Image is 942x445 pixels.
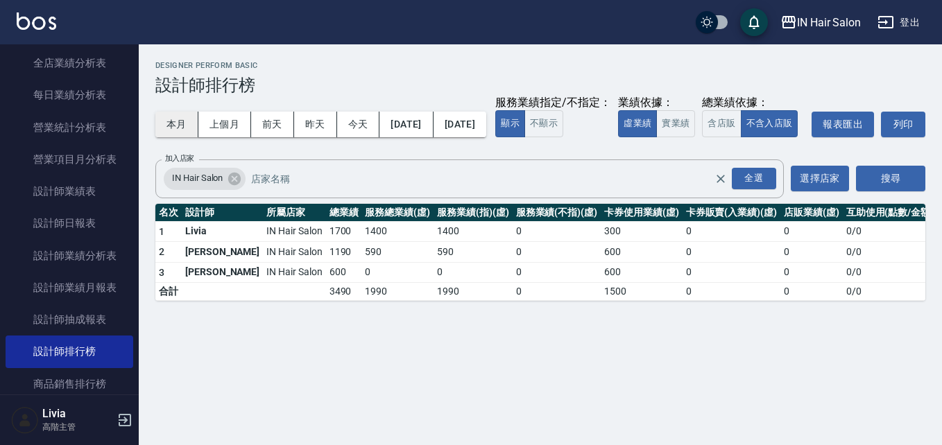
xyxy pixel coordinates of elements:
[601,262,683,283] td: 600
[513,242,601,263] td: 0
[326,221,362,242] td: 1700
[263,204,325,222] th: 所屬店家
[6,79,133,111] a: 每日業績分析表
[618,110,657,137] button: 虛業績
[182,242,263,263] td: [PERSON_NAME]
[155,204,937,302] table: a dense table
[326,204,362,222] th: 總業績
[155,61,925,70] h2: Designer Perform Basic
[182,221,263,242] td: Livia
[263,242,325,263] td: IN Hair Salon
[326,283,362,301] td: 3490
[729,165,779,192] button: Open
[326,262,362,283] td: 600
[656,110,695,137] button: 實業績
[775,8,866,37] button: IN Hair Salon
[843,283,937,301] td: 0 / 0
[42,407,113,421] h5: Livia
[601,221,683,242] td: 300
[263,221,325,242] td: IN Hair Salon
[6,272,133,304] a: 設計師業績月報表
[17,12,56,30] img: Logo
[513,283,601,301] td: 0
[361,262,434,283] td: 0
[843,221,937,242] td: 0 / 0
[797,14,861,31] div: IN Hair Salon
[6,175,133,207] a: 設計師業績表
[6,112,133,143] a: 營業統計分析表
[856,166,925,191] button: 搜尋
[872,10,925,35] button: 登出
[182,262,263,283] td: [PERSON_NAME]
[248,166,738,191] input: 店家名稱
[780,242,843,263] td: 0
[263,262,325,283] td: IN Hair Salon
[434,112,486,137] button: [DATE]
[42,421,113,433] p: 高階主管
[881,112,925,137] button: 列印
[159,226,164,237] span: 1
[6,368,133,400] a: 商品銷售排行榜
[495,110,525,137] button: 顯示
[434,262,513,283] td: 0
[495,96,611,110] div: 服務業績指定/不指定：
[843,262,937,283] td: 0 / 0
[361,204,434,222] th: 服務總業績(虛)
[601,204,683,222] th: 卡券使用業績(虛)
[6,304,133,335] a: 設計師抽成報表
[843,242,937,263] td: 0 / 0
[6,335,133,367] a: 設計師排行榜
[155,112,198,137] button: 本月
[741,110,798,137] button: 不含入店販
[159,267,164,278] span: 3
[780,221,843,242] td: 0
[155,76,925,95] h3: 設計師排行榜
[182,204,263,222] th: 設計師
[780,262,843,283] td: 0
[6,47,133,79] a: 全店業績分析表
[164,171,231,185] span: IN Hair Salon
[618,96,695,110] div: 業績依據：
[6,143,133,175] a: 營業項目月分析表
[155,283,182,301] td: 合計
[702,110,741,137] button: 含店販
[361,221,434,242] td: 1400
[198,112,251,137] button: 上個月
[524,110,563,137] button: 不顯示
[683,204,780,222] th: 卡券販賣(入業績)(虛)
[361,283,434,301] td: 1990
[702,96,805,110] div: 總業績依據：
[513,262,601,283] td: 0
[843,204,937,222] th: 互助使用(點數/金額)
[164,168,246,190] div: IN Hair Salon
[6,207,133,239] a: 設計師日報表
[513,221,601,242] td: 0
[732,168,776,189] div: 全選
[683,242,780,263] td: 0
[155,204,182,222] th: 名次
[11,406,39,434] img: Person
[159,246,164,257] span: 2
[683,283,780,301] td: 0
[683,221,780,242] td: 0
[683,262,780,283] td: 0
[434,204,513,222] th: 服務業績(指)(虛)
[780,283,843,301] td: 0
[434,283,513,301] td: 1990
[379,112,433,137] button: [DATE]
[711,169,730,189] button: Clear
[294,112,337,137] button: 昨天
[361,242,434,263] td: 590
[337,112,380,137] button: 今天
[601,242,683,263] td: 600
[251,112,294,137] button: 前天
[791,166,849,191] button: 選擇店家
[513,204,601,222] th: 服務業績(不指)(虛)
[601,283,683,301] td: 1500
[780,204,843,222] th: 店販業績(虛)
[165,153,194,164] label: 加入店家
[434,221,513,242] td: 1400
[6,240,133,272] a: 設計師業績分析表
[812,112,874,137] button: 報表匯出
